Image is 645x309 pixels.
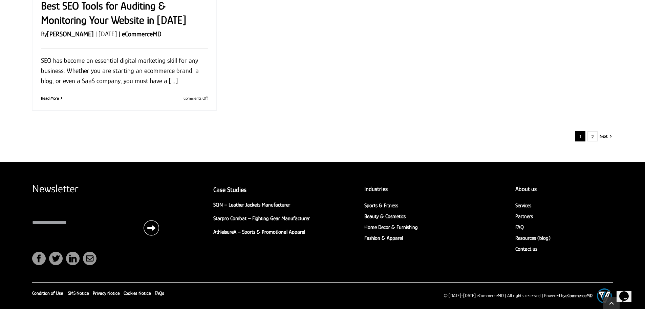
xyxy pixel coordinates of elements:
[364,224,418,230] a: Home Decor & Furnishing
[47,30,93,38] a: [PERSON_NAME]
[122,30,162,38] a: eCommerceMD
[41,29,208,39] p: By
[515,235,551,241] a: Resources (blog)
[575,131,585,141] span: 1
[32,182,160,195] h2: Newsletter
[49,252,63,265] a: twitter
[600,131,607,141] a: Next
[93,290,120,296] a: Privacy Notice
[587,131,598,141] a: 2
[213,215,310,221] a: Starpro Combat – Fighting Gear Manufacturer
[3,3,112,13] span: Welcome to our site, if you need help simply reply to this message, we are online and ready to help.
[213,202,290,208] a: SCIN – Leather Jackets Manufacturer
[124,290,151,296] a: Cookies Notice
[617,282,638,302] iframe: chat widget
[515,224,524,230] a: FAQ
[99,30,117,38] span: [DATE]
[364,213,406,219] a: Beauty & Cosmetics
[213,186,246,193] a: Case Studies
[117,30,122,38] span: |
[515,213,533,219] a: Partners
[32,252,46,265] a: facebook
[364,235,403,241] a: Fashion & Apparel
[515,202,531,209] a: Services
[32,290,63,296] a: Condition of Use
[364,202,398,209] a: Sports & Fitness
[155,290,164,296] a: FAQs
[3,3,125,14] div: Welcome to our site, if you need help simply reply to this message, we are online and ready to help.
[364,186,388,192] a: Industries
[596,287,613,304] img: eCommerce builder by eCommerceMD
[68,290,89,296] a: SMS Notice
[83,252,96,265] a: mail
[213,229,305,235] a: AthleisureX – Sports & Promotional Apparel
[41,96,59,101] a: More on Best SEO Tools for Auditing & Monitoring Your Website in 2022
[184,96,208,101] span: Comments Off
[41,55,208,86] p: SEO has become an essential digital marketing skill for any business. Whether you are starting an...
[565,292,593,299] a: eCommerceMD
[93,30,99,38] span: |
[515,186,537,192] a: About us
[32,182,160,238] form: Contact form
[515,246,537,252] a: Contact us
[66,252,80,265] a: linkedin
[444,287,613,304] p: © [DATE]-[DATE] eCommerceMD | All rights reserved | Powered by
[516,175,638,278] iframe: chat widget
